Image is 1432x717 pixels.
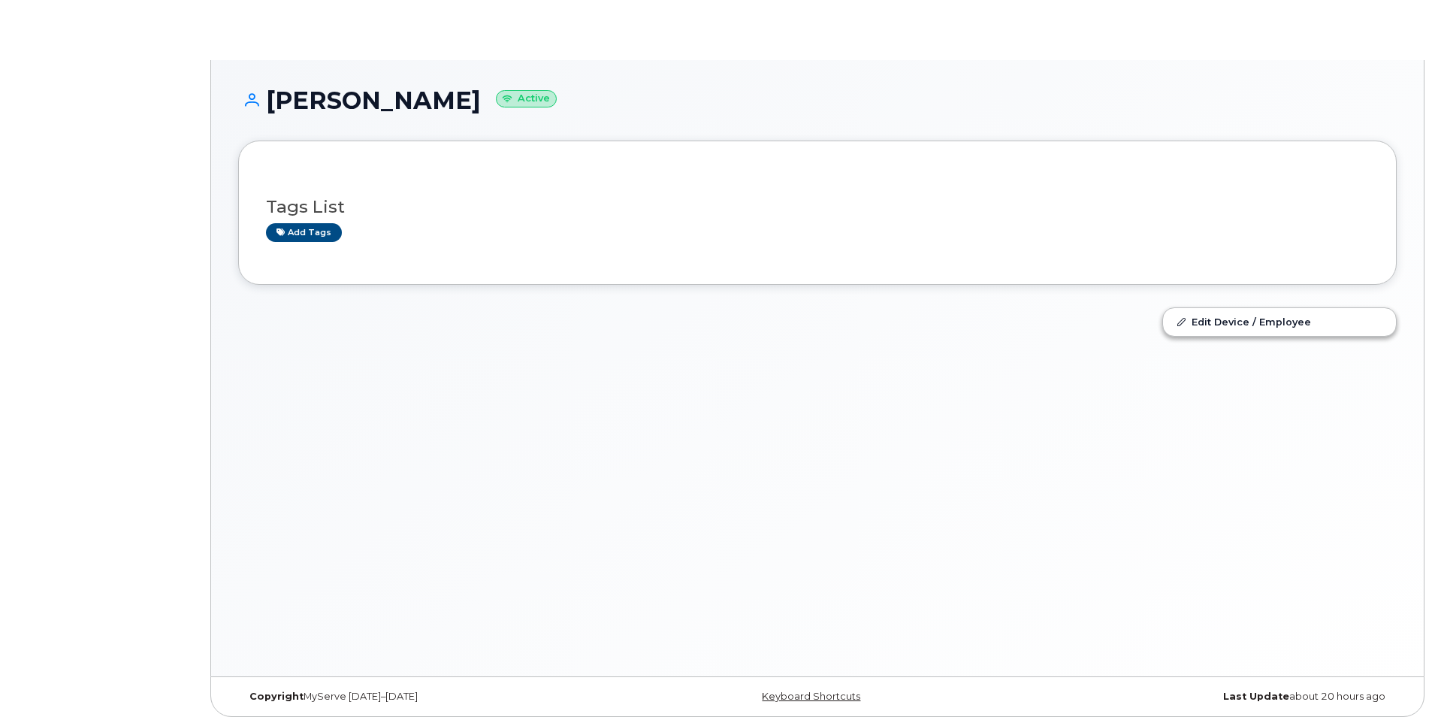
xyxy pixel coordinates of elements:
strong: Last Update [1223,691,1289,702]
strong: Copyright [249,691,304,702]
h1: [PERSON_NAME] [238,87,1397,113]
div: about 20 hours ago [1011,691,1397,703]
div: MyServe [DATE]–[DATE] [238,691,624,703]
h3: Tags List [266,198,1369,216]
a: Add tags [266,223,342,242]
a: Edit Device / Employee [1163,308,1396,335]
small: Active [496,90,557,107]
a: Keyboard Shortcuts [762,691,860,702]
